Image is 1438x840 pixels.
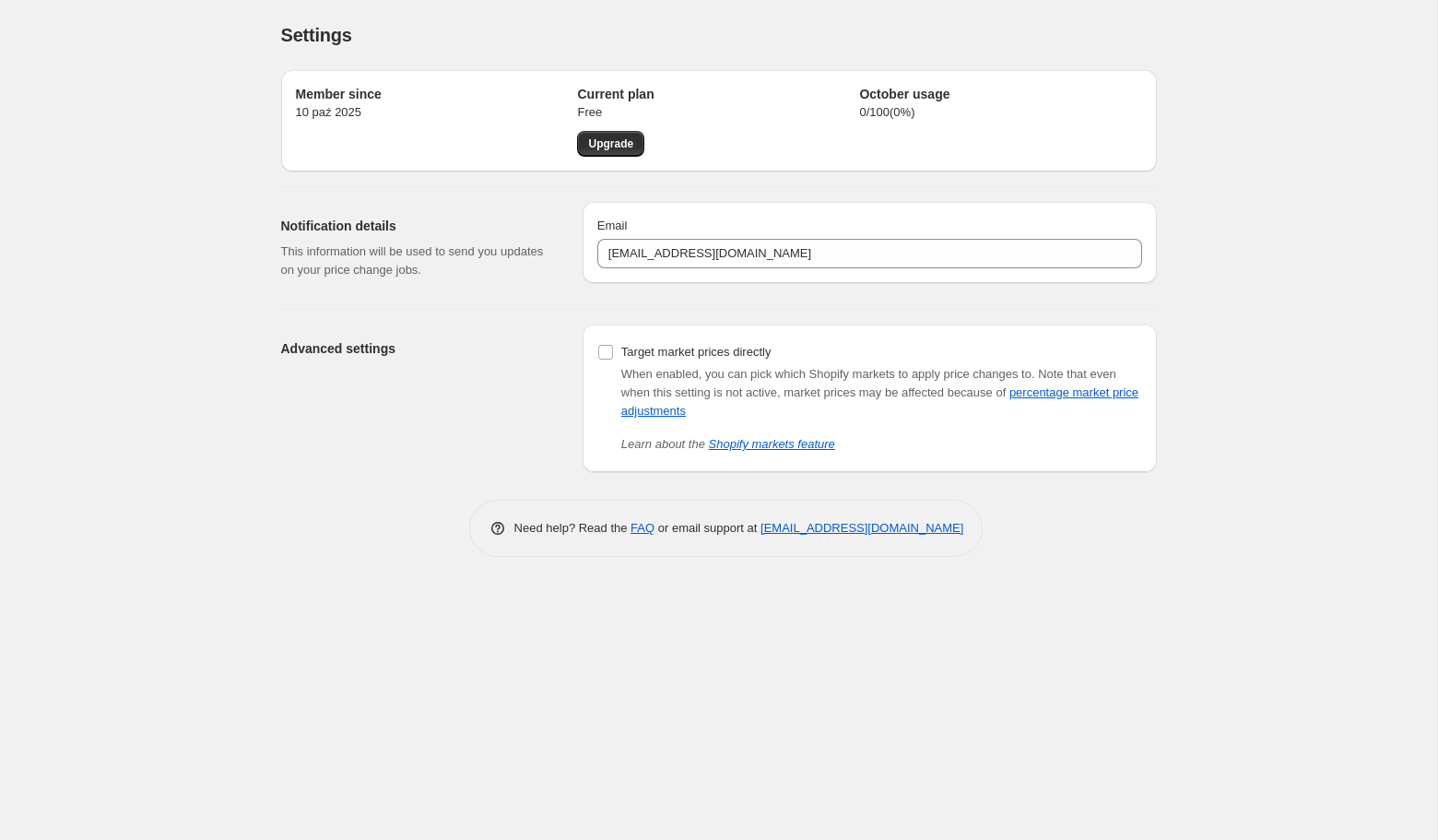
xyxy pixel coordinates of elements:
[621,367,1138,418] span: Note that even when this setting is not active, market prices may be affected because of
[281,217,553,235] h2: Notification details
[296,103,578,122] p: 10 paź 2025
[296,85,578,103] h2: Member since
[514,521,631,535] span: Need help? Read the
[760,521,963,535] a: [EMAIL_ADDRESS][DOMAIN_NAME]
[621,437,835,451] i: Learn about the
[577,85,859,103] h2: Current plan
[281,339,553,358] h2: Advanced settings
[859,103,1141,122] p: 0 / 100 ( 0 %)
[621,345,772,359] span: Target market prices directly
[588,136,633,151] span: Upgrade
[709,437,835,451] a: Shopify markets feature
[577,103,859,122] p: Free
[577,131,644,157] a: Upgrade
[631,521,654,535] a: FAQ
[621,367,1035,381] span: When enabled, you can pick which Shopify markets to apply price changes to.
[281,243,553,279] p: This information will be used to send you updates on your price change jobs.
[281,25,352,45] span: Settings
[597,219,628,232] span: Email
[859,85,1141,103] h2: October usage
[654,521,760,535] span: or email support at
